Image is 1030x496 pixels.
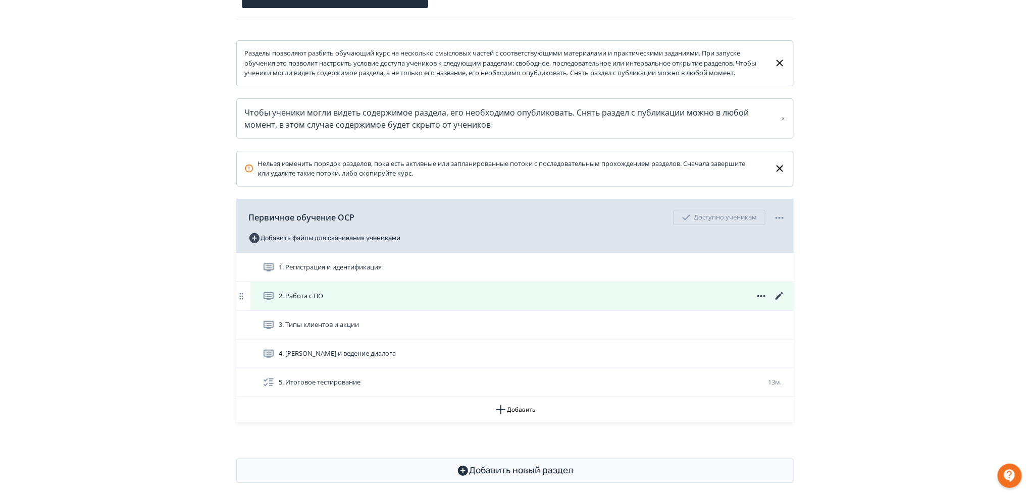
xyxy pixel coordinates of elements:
span: 1. Регистрация и идентификация [279,262,382,272]
div: 2. Работа с ПО [236,282,794,311]
div: Чтобы ученики могли видеть содержимое раздела, его необходимо опубликовать. Снять раздел с публик... [244,106,786,131]
span: 13м. [768,377,782,387]
div: Разделы позволяют разбить обучающий курс на несколько смысловых частей с соответствующими материа... [244,48,766,78]
span: 4. Сервис и ведение диалога [279,349,396,359]
div: 5. Итоговое тестирование13м. [236,368,794,397]
div: Нельзя изменить порядок разделов, пока есть активные или запланированные потоки с последовательны... [244,159,758,179]
button: Добавить файлы для скачивания учениками [248,230,400,246]
div: Доступно ученикам [674,210,765,225]
span: 3. Типы клиентов и акции [279,320,359,330]
div: 1. Регистрация и идентификация [236,253,794,282]
span: Первичное обучение ОСР [248,211,354,224]
div: 4. [PERSON_NAME] и ведение диалога [236,340,794,368]
button: Добавить [236,397,794,422]
div: 3. Типы клиентов и акции [236,311,794,340]
button: Добавить новый раздел [236,459,794,483]
span: 5. Итоговое тестирование [279,377,360,388]
span: 2. Работа с ПО [279,291,323,301]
